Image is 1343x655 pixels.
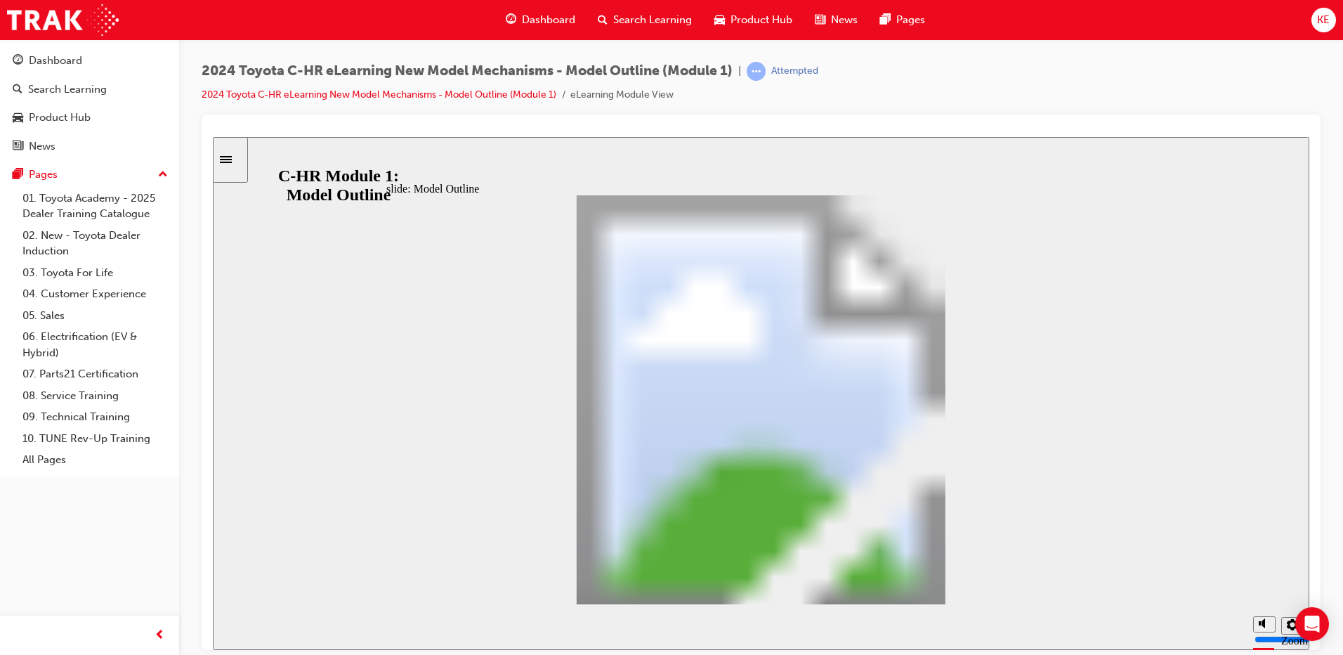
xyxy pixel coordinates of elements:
div: Product Hub [29,110,91,126]
a: All Pages [17,449,173,471]
div: Dashboard [29,53,82,69]
span: car-icon [714,11,725,29]
span: news-icon [13,141,23,153]
button: Pages [6,162,173,188]
div: Attempted [771,65,818,78]
span: search-icon [598,11,608,29]
div: News [29,138,55,155]
span: Pages [896,12,925,28]
span: KE [1317,12,1330,28]
a: 01. Toyota Academy - 2025 Dealer Training Catalogue [17,188,173,225]
li: eLearning Module View [570,87,674,103]
a: 2024 Toyota C-HR eLearning New Model Mechanisms - Model Outline (Module 1) [202,89,556,100]
span: search-icon [13,84,22,96]
span: prev-icon [155,627,165,644]
a: 05. Sales [17,305,173,327]
a: 03. Toyota For Life [17,262,173,284]
button: Mute (Ctrl+Alt+M) [1040,479,1063,495]
a: Product Hub [6,105,173,131]
div: Open Intercom Messenger [1295,607,1329,641]
span: Search Learning [613,12,692,28]
div: Search Learning [28,82,107,98]
span: learningRecordVerb_ATTEMPT-icon [747,62,766,81]
div: Pages [29,167,58,183]
button: DashboardSearch LearningProduct HubNews [6,45,173,162]
span: news-icon [815,11,825,29]
label: Zoom to fit [1068,498,1095,535]
button: KE [1311,8,1336,32]
a: 06. Electrification (EV & Hybrid) [17,326,173,363]
button: Settings [1068,480,1091,498]
a: 10. TUNE Rev-Up Training [17,428,173,450]
a: car-iconProduct Hub [703,6,804,34]
a: 02. New - Toyota Dealer Induction [17,225,173,262]
a: Search Learning [6,77,173,103]
span: car-icon [13,112,23,124]
input: volume [1042,497,1132,508]
span: Dashboard [522,12,575,28]
a: 04. Customer Experience [17,283,173,305]
a: 09. Technical Training [17,406,173,428]
img: Trak [7,4,119,36]
span: guage-icon [506,11,516,29]
a: pages-iconPages [869,6,936,34]
a: guage-iconDashboard [494,6,587,34]
span: | [738,63,741,79]
span: pages-icon [880,11,891,29]
span: pages-icon [13,169,23,181]
div: misc controls [1033,467,1089,513]
a: search-iconSearch Learning [587,6,703,34]
a: news-iconNews [804,6,869,34]
a: 08. Service Training [17,385,173,407]
a: Dashboard [6,48,173,74]
span: News [831,12,858,28]
span: guage-icon [13,55,23,67]
a: News [6,134,173,160]
span: up-icon [158,166,168,184]
a: 07. Parts21 Certification [17,363,173,385]
span: Product Hub [731,12,792,28]
span: 2024 Toyota C-HR eLearning New Model Mechanisms - Model Outline (Module 1) [202,63,733,79]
